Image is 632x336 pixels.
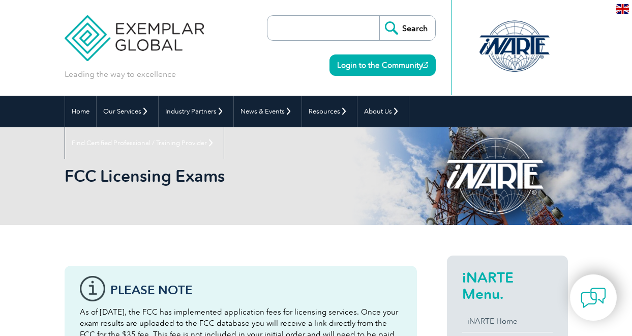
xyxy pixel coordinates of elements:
[616,4,629,14] img: en
[97,96,158,127] a: Our Services
[379,16,435,40] input: Search
[110,284,402,296] h3: Please note
[65,168,417,184] h2: FCC Licensing Exams
[462,311,553,332] a: iNARTE Home
[329,54,436,76] a: Login to the Community
[159,96,233,127] a: Industry Partners
[65,96,96,127] a: Home
[462,269,553,302] h2: iNARTE Menu.
[65,127,224,159] a: Find Certified Professional / Training Provider
[302,96,357,127] a: Resources
[357,96,409,127] a: About Us
[423,62,428,68] img: open_square.png
[65,69,176,80] p: Leading the way to excellence
[234,96,302,127] a: News & Events
[581,285,606,311] img: contact-chat.png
